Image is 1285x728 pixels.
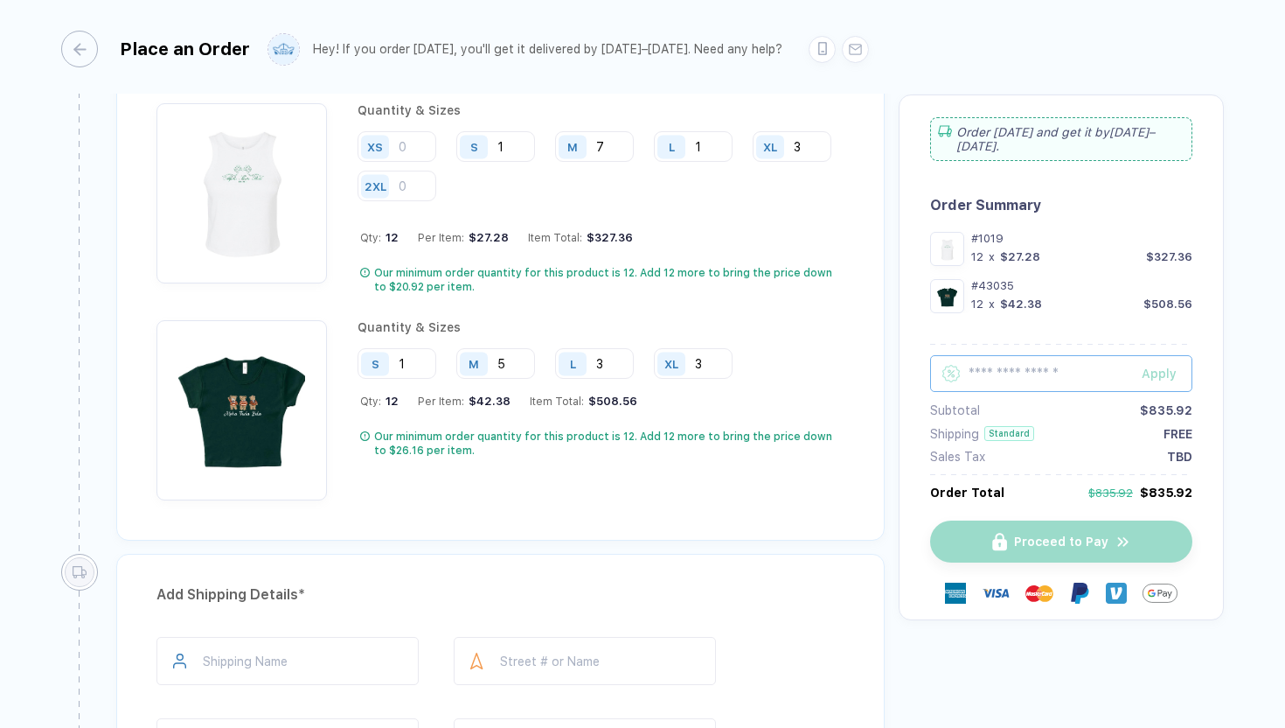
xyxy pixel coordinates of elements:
[530,395,637,408] div: Item Total:
[567,140,578,153] div: M
[1143,576,1177,611] img: GPay
[1140,403,1192,417] div: $835.92
[984,426,1034,441] div: Standard
[971,279,1192,292] div: #43035
[381,395,399,408] span: 12
[358,103,844,117] div: Quantity & Sizes
[464,395,511,408] div: $42.38
[1000,250,1040,263] div: $27.28
[1142,367,1192,381] div: Apply
[987,250,997,263] div: x
[934,236,960,262] img: 8d9f23f0-7f79-4e6e-acb3-69dc8317136a_nt_front_1757365713248.jpg
[165,329,318,482] img: 4814e5e6-6a59-4d9e-a992-0ee6061893e3_nt_front_1757382743782.jpg
[381,231,399,244] span: 12
[930,486,1004,500] div: Order Total
[313,42,782,57] div: Hey! If you order [DATE], you'll get it delivered by [DATE]–[DATE]. Need any help?
[365,179,386,192] div: 2XL
[945,583,966,604] img: express
[669,140,675,153] div: L
[464,231,509,244] div: $27.28
[418,395,511,408] div: Per Item:
[1106,583,1127,604] img: Venmo
[1069,583,1090,604] img: Paypal
[1140,486,1192,500] div: $835.92
[1088,486,1133,500] div: $835.92
[1025,579,1053,607] img: master-card
[584,395,637,408] div: $508.56
[930,117,1192,161] div: Order [DATE] and get it by [DATE]–[DATE] .
[971,250,983,263] div: 12
[930,427,979,441] div: Shipping
[930,403,980,417] div: Subtotal
[528,231,633,244] div: Item Total:
[360,395,399,408] div: Qty:
[570,357,576,370] div: L
[1167,450,1192,464] div: TBD
[1143,297,1192,311] div: $508.56
[930,197,1192,213] div: Order Summary
[360,231,399,244] div: Qty:
[165,112,318,265] img: 8d9f23f0-7f79-4e6e-acb3-69dc8317136a_nt_front_1757365713248.jpg
[418,231,509,244] div: Per Item:
[268,34,299,65] img: user profile
[120,38,250,59] div: Place an Order
[664,357,678,370] div: XL
[971,297,983,311] div: 12
[971,232,1192,245] div: #1019
[582,231,633,244] div: $327.36
[156,581,844,609] div: Add Shipping Details
[367,140,383,153] div: XS
[372,357,379,370] div: S
[469,357,479,370] div: M
[1146,250,1192,263] div: $327.36
[1120,355,1192,392] button: Apply
[374,266,844,294] div: Our minimum order quantity for this product is 12. Add 12 more to bring the price down to $20.92 ...
[374,430,844,458] div: Our minimum order quantity for this product is 12. Add 12 more to bring the price down to $26.16 ...
[1000,297,1042,311] div: $42.38
[470,140,478,153] div: S
[987,297,997,311] div: x
[982,579,1010,607] img: visa
[934,283,960,309] img: 4814e5e6-6a59-4d9e-a992-0ee6061893e3_nt_front_1757382743782.jpg
[930,450,985,464] div: Sales Tax
[763,140,777,153] div: XL
[1163,427,1192,441] div: FREE
[358,320,844,334] div: Quantity & Sizes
